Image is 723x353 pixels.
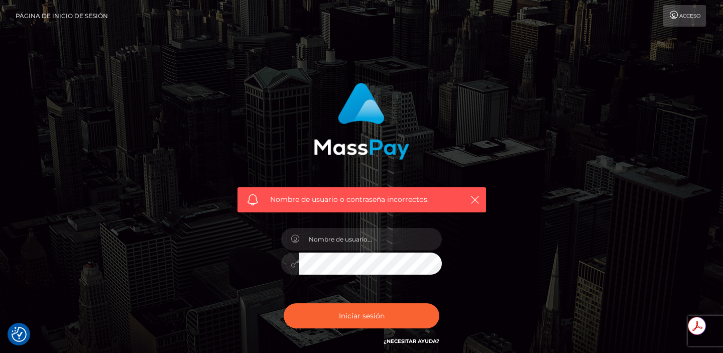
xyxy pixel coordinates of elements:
[270,195,429,204] font: Nombre de usuario o contraseña incorrectos.
[16,12,108,20] font: Página de inicio de sesión
[284,303,439,328] button: Iniciar sesión
[384,338,439,344] a: ¿Necesitar ayuda?
[679,13,700,19] font: Acceso
[299,228,442,251] input: Nombre de usuario...
[339,311,385,320] font: Iniciar sesión
[663,5,706,27] a: Acceso
[12,327,27,342] button: Preferencias de consentimiento
[314,83,409,160] img: Inicio de sesión en MassPay
[12,327,27,342] img: Revisar el botón de consentimiento
[16,5,108,27] a: Página de inicio de sesión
